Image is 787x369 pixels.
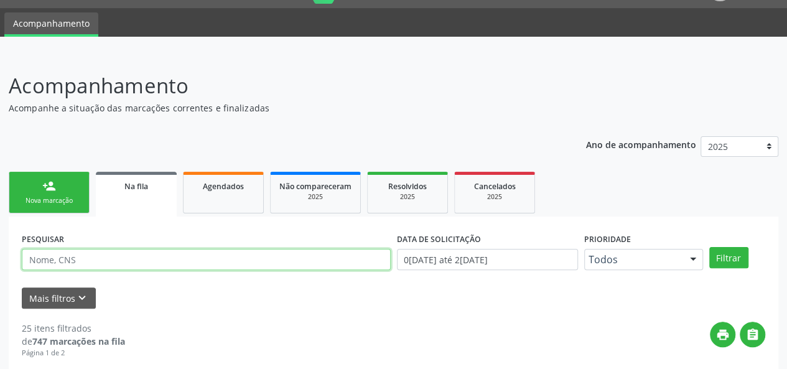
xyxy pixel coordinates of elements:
button: Filtrar [709,247,748,268]
div: 2025 [376,192,439,202]
p: Ano de acompanhamento [586,136,696,152]
p: Acompanhamento [9,70,547,101]
label: DATA DE SOLICITAÇÃO [397,230,481,249]
div: 25 itens filtrados [22,322,125,335]
div: 2025 [279,192,352,202]
span: Agendados [203,181,244,192]
div: 2025 [463,192,526,202]
p: Acompanhe a situação das marcações correntes e finalizadas [9,101,547,114]
strong: 747 marcações na fila [32,335,125,347]
i: keyboard_arrow_down [75,291,89,305]
div: Página 1 de 2 [22,348,125,358]
label: PESQUISAR [22,230,64,249]
span: Na fila [124,181,148,192]
button: Mais filtroskeyboard_arrow_down [22,287,96,309]
i: print [716,328,730,342]
input: Nome, CNS [22,249,391,270]
div: de [22,335,125,348]
span: Não compareceram [279,181,352,192]
label: Prioridade [584,230,631,249]
i:  [746,328,760,342]
button:  [740,322,765,347]
span: Todos [589,253,678,266]
div: person_add [42,179,56,193]
a: Acompanhamento [4,12,98,37]
input: Selecione um intervalo [397,249,578,270]
div: Nova marcação [18,196,80,205]
span: Cancelados [474,181,516,192]
button: print [710,322,735,347]
span: Resolvidos [388,181,427,192]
